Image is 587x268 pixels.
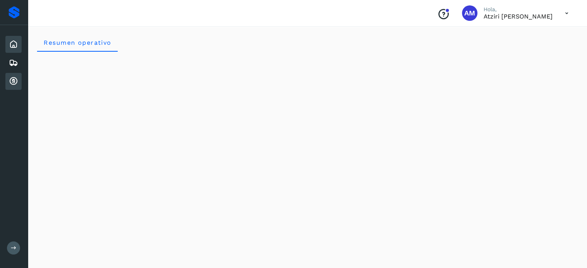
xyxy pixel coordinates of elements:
div: Embarques [5,54,22,71]
p: Atziri Mireya Rodriguez Arreola [484,13,553,20]
p: Hola, [484,6,553,13]
div: Cuentas por cobrar [5,73,22,90]
span: Resumen operativo [43,39,112,46]
div: Inicio [5,36,22,53]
